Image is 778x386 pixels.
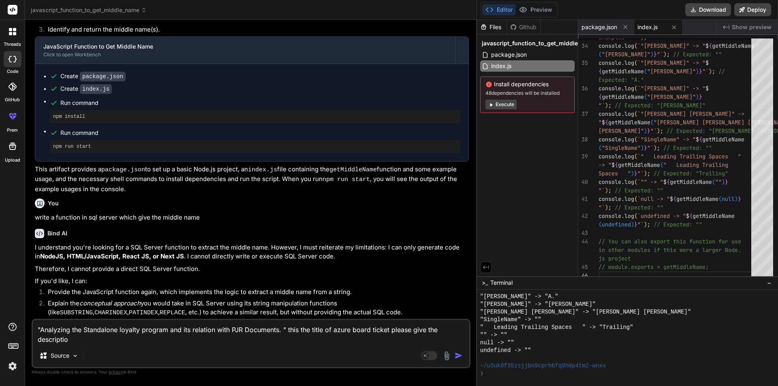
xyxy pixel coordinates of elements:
span: "[PERSON_NAME]" [647,68,696,75]
span: ) [605,102,608,109]
span: . [621,178,624,186]
span: ) [631,170,634,177]
div: 43 [578,229,588,237]
span: undefined [602,221,631,228]
span: console [598,153,621,160]
span: { [689,212,693,220]
span: ) [641,144,644,151]
span: ( [634,195,637,203]
span: } [654,51,657,58]
div: 34 [578,42,588,50]
span: } [725,178,728,186]
span: { [709,42,712,49]
code: getMiddleName [329,166,377,173]
span: getMiddleName [693,212,735,220]
img: attachment [442,351,451,360]
span: javascript_function_to_get_middle_name [31,6,147,14]
span: . [621,212,624,220]
span: null -> "" [480,339,514,347]
div: JavaScript Function to Get Middle Name [43,43,447,51]
span: null [722,195,735,203]
span: Spaces " [598,170,631,177]
div: Create [60,85,112,93]
span: "` [650,127,657,134]
span: { [598,68,602,75]
span: `undefined -> " [637,212,686,220]
span: . [621,85,624,92]
button: Execute [485,100,517,109]
pre: npm run start [53,143,457,150]
span: `" Leading Trailing Spaces " [637,153,741,160]
code: index.js [248,166,277,173]
span: [PERSON_NAME]" [598,127,644,134]
span: ( [634,110,637,117]
label: Upload [5,157,20,164]
span: >_ [482,279,488,287]
span: Run command [60,129,460,137]
div: 46 [578,271,588,280]
span: `"[PERSON_NAME] [PERSON_NAME]" -> [637,110,744,117]
span: getMiddleName [702,136,744,143]
div: 39 [578,152,588,161]
span: ) [696,68,699,75]
span: " Leading Trailing [663,161,728,168]
span: privacy [109,369,123,374]
span: ; [608,204,611,211]
span: Show preview [732,23,772,31]
span: console [598,136,621,143]
span: "[PERSON_NAME] [PERSON_NAME]" -> "[PERSON_NAME] [PERSON_NAME]" [480,308,691,316]
span: // Expected: "[PERSON_NAME]" [615,102,705,109]
span: { [605,119,608,126]
span: ) [644,170,647,177]
span: ) [654,144,657,151]
em: conceptual approach [79,299,141,307]
span: index.js [637,23,658,31]
span: ) [709,68,712,75]
span: . [621,153,624,160]
span: `null -> " [637,195,670,203]
li: Explain the you would take in SQL Server using its string manipulation functions (like , , , , et... [41,299,469,318]
div: 45 [578,263,588,271]
h6: You [48,199,59,207]
span: getMiddleName [712,42,754,49]
button: Editor [482,4,516,15]
span: ) [722,178,725,186]
span: $ [696,136,699,143]
code: PATINDEX [129,309,158,316]
span: Expected: "A." [598,76,644,83]
code: index.js [80,84,112,94]
div: 40 [578,178,588,186]
p: I understand you're looking for a SQL Server function to extract the middle name. However, I must... [35,243,469,261]
span: ( [634,59,637,66]
span: ; [657,144,660,151]
span: console [598,195,621,203]
span: `"[PERSON_NAME]" -> " [637,42,705,49]
span: // Expected: "" [615,187,663,194]
span: // You can also export this function for use [598,238,741,245]
div: 38 [578,135,588,144]
span: } [644,144,647,151]
div: 36 [578,84,588,93]
span: "` [702,68,709,75]
label: prem [7,127,18,134]
button: Preview [516,4,556,15]
span: { [598,93,602,100]
pre: npm install [53,113,457,120]
span: ( [634,212,637,220]
span: javascript_function_to_get_middle_name [482,39,596,47]
span: in other modules if this were a larger Node. [598,246,741,254]
span: `"" -> " [637,178,663,186]
span: ) [644,127,647,134]
h6: Bind AI [47,229,67,237]
span: { [615,161,618,168]
span: ( [650,119,654,126]
span: Install dependencies [485,80,569,88]
label: code [7,68,18,75]
span: ❯ [480,370,484,377]
span: undefined -> "" [480,347,531,354]
span: ) [650,51,654,58]
span: { [667,178,670,186]
div: Create [60,72,126,81]
span: "` [598,102,605,109]
code: REPLACE [160,309,185,316]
